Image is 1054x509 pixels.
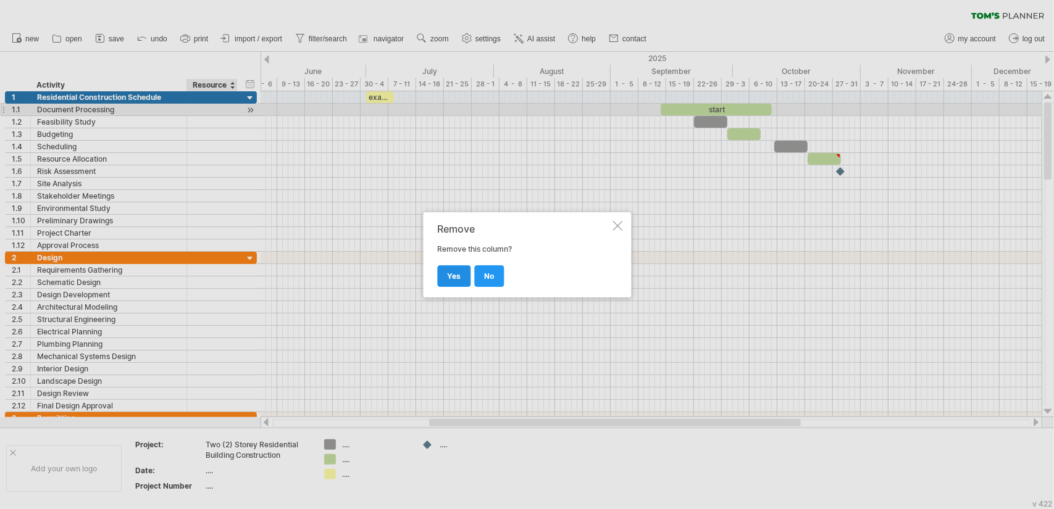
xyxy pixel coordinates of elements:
div: Remove [437,223,610,234]
div: Remove this column? [437,223,610,286]
a: no [474,265,504,287]
span: no [484,271,494,281]
a: yes [437,265,471,287]
span: yes [447,271,461,281]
